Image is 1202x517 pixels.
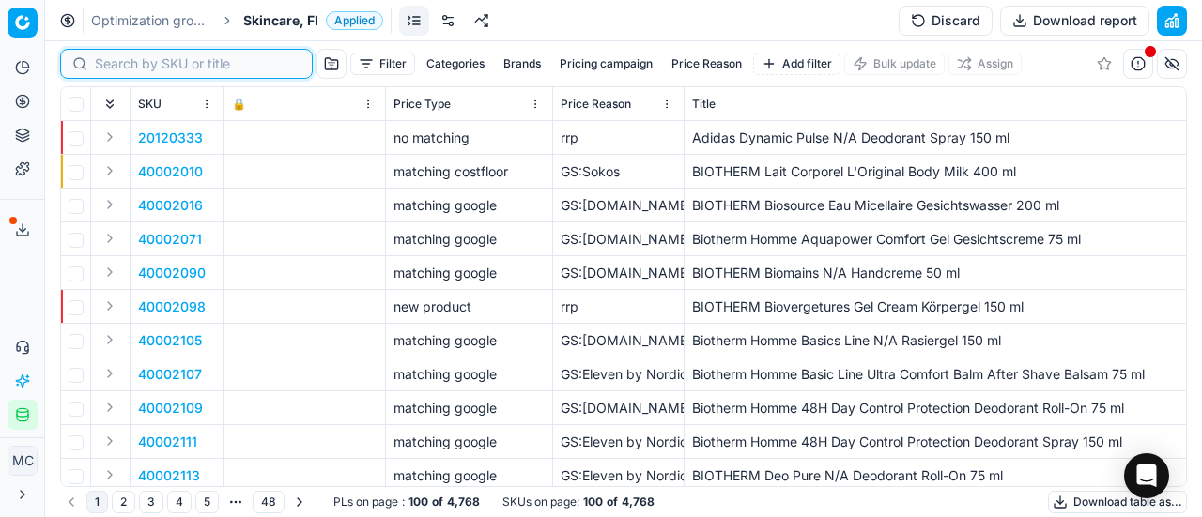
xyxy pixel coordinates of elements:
[253,491,285,513] button: 48
[112,491,135,513] button: 2
[844,53,945,75] button: Bulk update
[243,11,383,30] span: Skincare, FIApplied
[138,331,202,350] button: 40002105
[99,193,121,216] button: Expand
[195,491,219,513] button: 5
[393,365,545,384] div: matching google
[1000,6,1149,36] button: Download report
[138,129,203,147] button: 20120333
[561,129,676,147] div: rrp
[138,196,203,215] button: 40002016
[99,464,121,486] button: Expand
[99,430,121,452] button: Expand
[326,11,383,30] span: Applied
[393,331,545,350] div: matching google
[333,494,398,509] span: PLs on page
[948,53,1022,75] button: Assign
[60,491,83,513] button: Go to previous page
[561,331,676,350] div: GS:[DOMAIN_NAME]
[1124,453,1169,498] div: Open Intercom Messenger
[8,446,38,476] button: MC
[692,97,716,112] span: Title
[60,489,311,515] nav: pagination
[138,365,202,384] button: 40002107
[95,54,300,73] input: Search by SKU or title
[393,433,545,451] div: matching google
[138,97,162,112] span: SKU
[664,53,749,75] button: Price Reason
[99,93,121,115] button: Expand all
[138,466,200,485] button: 40002113
[232,97,246,112] span: 🔒
[393,264,545,282] div: matching google
[138,433,197,451] button: 40002111
[561,297,676,316] div: rrp
[561,433,676,451] div: GS:Eleven by NordicFeel
[99,160,121,182] button: Expand
[622,494,655,509] strong: 4,768
[583,494,603,509] strong: 100
[138,399,203,418] button: 40002109
[393,466,545,485] div: matching google
[1048,491,1187,513] button: Download table as...
[138,297,206,316] button: 40002098
[138,230,202,249] button: 40002071
[393,196,545,215] div: matching google
[86,491,108,513] button: 1
[432,494,443,509] strong: of
[447,494,480,509] strong: 4,768
[393,129,545,147] div: no matching
[899,6,993,36] button: Discard
[496,53,548,75] button: Brands
[408,494,428,509] strong: 100
[561,399,676,418] div: GS:[DOMAIN_NAME]
[393,399,545,418] div: matching google
[561,365,676,384] div: GS:Eleven by NordicFeel
[393,297,545,316] div: new product
[393,230,545,249] div: matching google
[8,447,37,475] span: MC
[502,494,579,509] span: SKUs on page :
[561,196,676,215] div: GS:[DOMAIN_NAME]
[561,162,676,181] div: GS:Sokos
[561,466,676,485] div: GS:Eleven by NordicFeel
[753,53,840,75] button: Add filter
[167,491,192,513] button: 4
[99,328,121,351] button: Expand
[561,97,631,112] span: Price Reason
[99,295,121,317] button: Expand
[561,264,676,282] div: GS:[DOMAIN_NAME]
[561,230,676,249] div: GS:[DOMAIN_NAME]
[139,491,163,513] button: 3
[333,494,480,509] div: :
[99,362,121,385] button: Expand
[393,97,451,112] span: Price Type
[99,126,121,148] button: Expand
[91,11,211,30] a: Optimization groups
[350,53,415,75] button: Filter
[91,11,383,30] nav: breadcrumb
[138,162,203,181] button: 40002010
[552,53,660,75] button: Pricing campaign
[99,261,121,283] button: Expand
[99,227,121,250] button: Expand
[419,53,492,75] button: Categories
[138,264,206,282] button: 40002090
[243,11,318,30] span: Skincare, FI
[607,494,618,509] strong: of
[288,491,311,513] button: Go to next page
[99,396,121,418] button: Expand
[393,162,545,181] div: matching costfloor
